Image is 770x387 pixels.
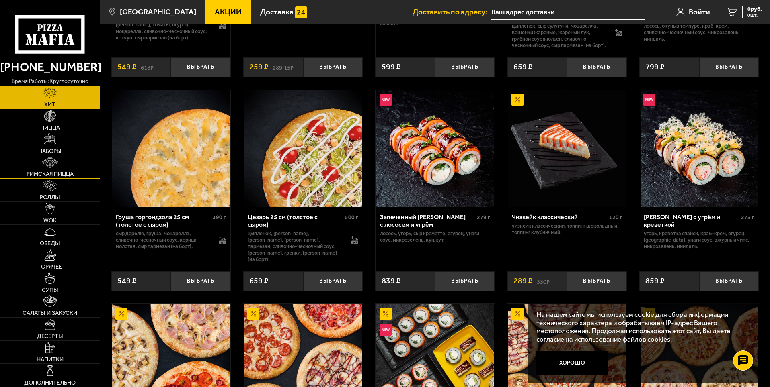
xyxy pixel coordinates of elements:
[303,271,363,291] button: Выбрать
[249,63,269,71] span: 259 ₽
[645,63,665,71] span: 799 ₽
[249,277,269,285] span: 659 ₽
[23,310,77,316] span: Салаты и закуски
[644,230,754,250] p: угорь, креветка спайси, краб-крем, огурец, [GEOGRAPHIC_DATA], унаги соус, ажурный чипс, микрозеле...
[37,333,63,339] span: Десерты
[117,63,137,71] span: 549 ₽
[699,271,759,291] button: Выбрать
[116,15,211,41] p: цыпленок, лук репчатый, [PERSON_NAME], томаты, огурец, моцарелла, сливочно-чесночный соус, кетчуп...
[380,324,392,336] img: Новинка
[43,218,57,223] span: WOK
[303,57,363,77] button: Выбрать
[567,57,626,77] button: Выбрать
[38,148,62,154] span: Наборы
[644,213,739,228] div: [PERSON_NAME] с угрём и креветкой
[44,102,55,107] span: Хит
[117,277,137,285] span: 549 ₽
[644,23,754,42] p: лосось, окунь в темпуре, краб-крем, сливочно-чесночный соус, микрозелень, миндаль.
[171,271,230,291] button: Выбрать
[111,90,231,207] a: Груша горгондзола 25 см (толстое с сыром)
[639,90,759,207] a: НовинкаРолл Калипсо с угрём и креветкой
[512,23,607,49] p: цыпленок, сыр сулугуни, моцарелла, вешенки жареные, жареный лук, грибной соус Жюльен, сливочно-че...
[213,214,226,221] span: 390 г
[747,6,762,12] span: 0 руб.
[643,94,655,106] img: Новинка
[248,230,343,263] p: цыпленок, [PERSON_NAME], [PERSON_NAME], [PERSON_NAME], пармезан, сливочно-чесночный соус, [PERSON...
[507,90,627,207] a: АкционныйЧизкейк классический
[115,308,127,320] img: Акционный
[244,90,361,207] img: Цезарь 25 см (толстое с сыром)
[382,277,401,285] span: 839 ₽
[380,213,475,228] div: Запеченный [PERSON_NAME] с лососем и угрём
[747,13,762,18] span: 0 шт.
[116,230,211,250] p: сыр дорблю, груша, моцарелла, сливочно-чесночный соус, корица молотая, сыр пармезан (на борт).
[40,240,60,246] span: Обеды
[513,277,533,285] span: 289 ₽
[40,194,60,200] span: Роллы
[741,214,754,221] span: 273 г
[248,213,343,228] div: Цезарь 25 см (толстое с сыром)
[116,213,211,228] div: Груша горгондзола 25 см (толстое с сыром)
[380,308,392,320] img: Акционный
[345,214,358,221] span: 500 г
[536,351,609,375] button: Хорошо
[435,271,495,291] button: Выбрать
[243,90,363,207] a: Цезарь 25 см (толстое с сыром)
[215,8,242,16] span: Акции
[273,63,294,71] s: 289.15 ₽
[508,90,626,207] img: Чизкейк классический
[112,90,230,207] img: Груша горгондзола 25 см (толстое с сыром)
[38,264,62,269] span: Горячее
[609,214,622,221] span: 120 г
[689,8,710,16] span: Войти
[382,63,401,71] span: 599 ₽
[413,8,491,16] span: Доставить по адресу:
[27,171,74,177] span: Римская пицца
[260,8,294,16] span: Доставка
[40,125,60,130] span: Пицца
[512,213,607,221] div: Чизкейк классический
[536,310,747,344] p: На нашем сайте мы используем cookie для сбора информации технического характера и обрабатываем IP...
[435,57,495,77] button: Выбрать
[42,287,58,293] span: Супы
[171,57,230,77] button: Выбрать
[141,63,154,71] s: 618 ₽
[37,356,64,362] span: Напитки
[645,277,665,285] span: 859 ₽
[511,308,524,320] img: Акционный
[376,90,495,207] a: НовинкаЗапеченный ролл Гурмэ с лососем и угрём
[477,214,490,221] span: 279 г
[641,90,758,207] img: Ролл Калипсо с угрём и креветкой
[511,94,524,106] img: Акционный
[247,308,259,320] img: Акционный
[295,6,307,18] img: 15daf4d41897b9f0e9f617042186c801.svg
[376,90,494,207] img: Запеченный ролл Гурмэ с лососем и угрём
[24,380,76,385] span: Дополнительно
[120,8,196,16] span: [GEOGRAPHIC_DATA]
[380,94,392,106] img: Новинка
[513,63,533,71] span: 659 ₽
[537,277,550,285] s: 330 ₽
[512,223,622,236] p: Чизкейк классический, топпинг шоколадный, топпинг клубничный.
[380,230,491,243] p: лосось, угорь, Сыр креметте, огурец, унаги соус, микрозелень, кунжут.
[491,5,645,20] input: Ваш адрес доставки
[567,271,626,291] button: Выбрать
[699,57,759,77] button: Выбрать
